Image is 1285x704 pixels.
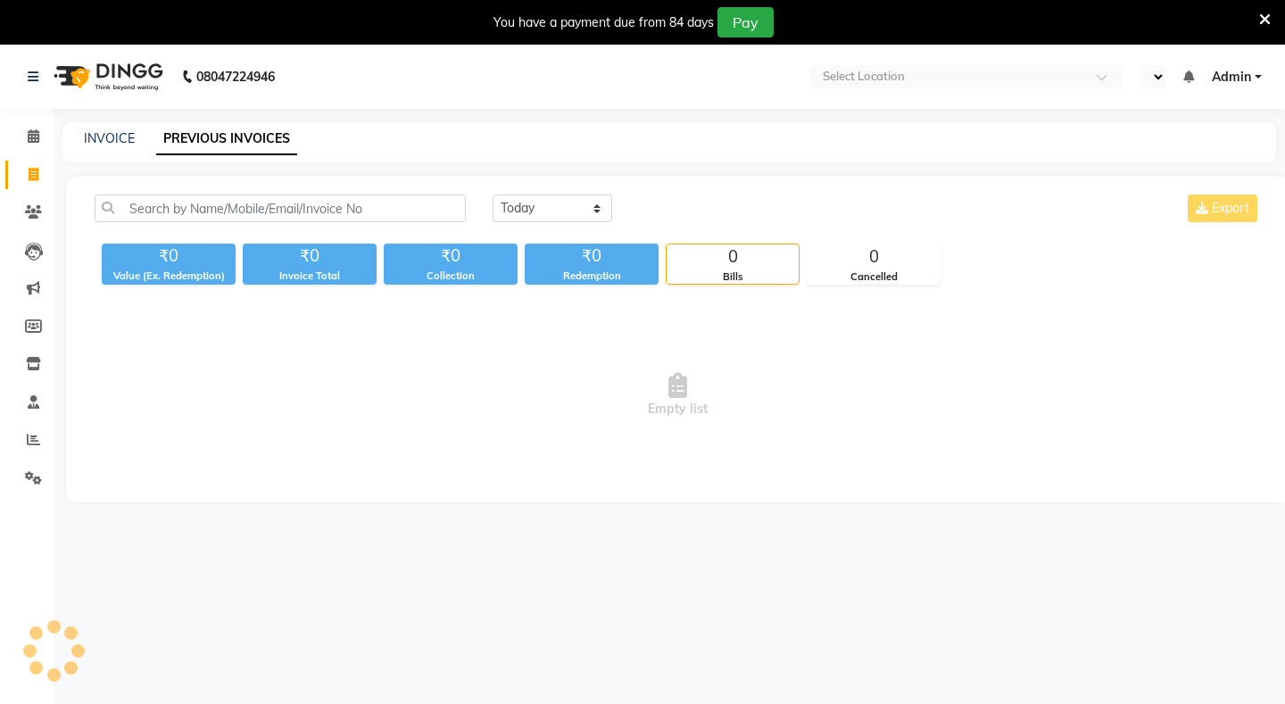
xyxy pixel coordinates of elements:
div: Invoice Total [243,269,377,284]
span: Admin [1212,68,1251,87]
b: 08047224946 [196,52,275,102]
div: Value (Ex. Redemption) [102,269,236,284]
div: Collection [384,269,518,284]
div: Bills [667,269,799,285]
div: You have a payment due from 84 days [493,13,714,32]
button: Pay [717,7,774,37]
a: PREVIOUS INVOICES [156,123,297,155]
div: Cancelled [808,269,940,285]
div: ₹0 [525,244,659,269]
div: ₹0 [384,244,518,269]
input: Search by Name/Mobile/Email/Invoice No [95,195,466,222]
div: Redemption [525,269,659,284]
span: Empty list [95,306,1261,485]
a: INVOICE [84,130,135,146]
div: Select Location [823,68,905,86]
img: logo [46,52,168,102]
div: 0 [808,244,940,269]
div: 0 [667,244,799,269]
div: ₹0 [102,244,236,269]
div: ₹0 [243,244,377,269]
